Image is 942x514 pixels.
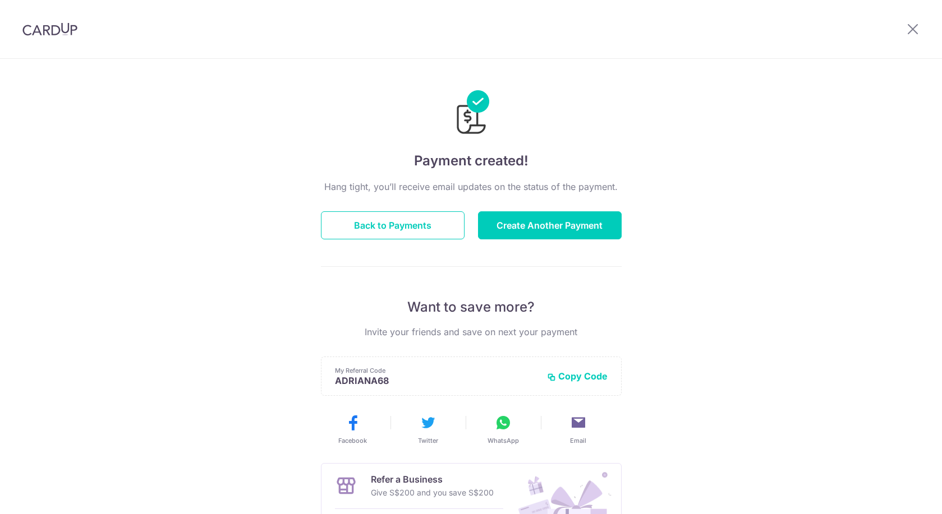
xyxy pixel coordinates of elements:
[545,414,612,445] button: Email
[338,436,367,445] span: Facebook
[488,436,519,445] span: WhatsApp
[371,486,494,499] p: Give S$200 and you save S$200
[371,473,494,486] p: Refer a Business
[418,436,438,445] span: Twitter
[22,22,77,36] img: CardUp
[321,180,622,193] p: Hang tight, you’ll receive email updates on the status of the payment.
[321,211,465,239] button: Back to Payments
[870,480,931,508] iframe: Opens a widget where you can find more information
[335,366,538,375] p: My Referral Code
[320,414,386,445] button: Facebook
[478,211,622,239] button: Create Another Payment
[547,371,608,382] button: Copy Code
[395,414,461,445] button: Twitter
[335,375,538,386] p: ADRIANA68
[321,151,622,171] h4: Payment created!
[470,414,536,445] button: WhatsApp
[321,325,622,339] p: Invite your friends and save on next your payment
[453,90,489,137] img: Payments
[570,436,586,445] span: Email
[321,298,622,316] p: Want to save more?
